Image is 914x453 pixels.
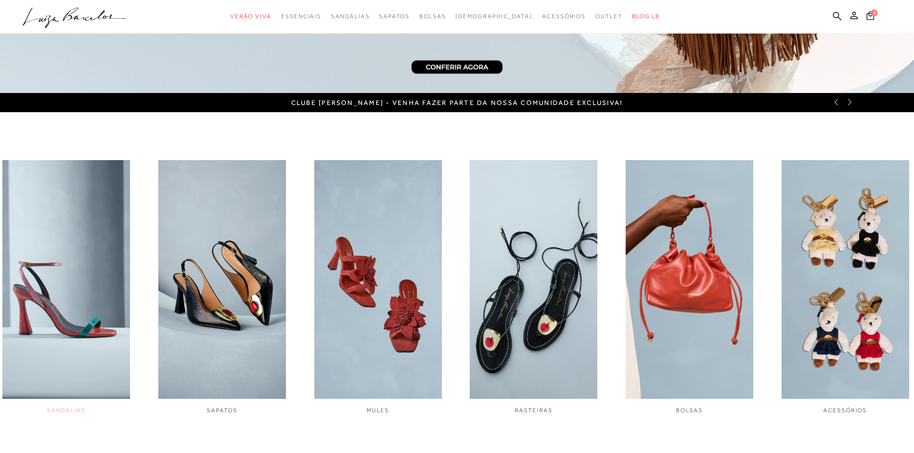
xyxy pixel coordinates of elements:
[632,13,660,20] span: BLOG LB
[331,8,369,25] a: noSubCategoriesText
[281,13,321,20] span: Essenciais
[379,13,409,20] span: Sapatos
[823,407,867,414] span: ACESSÓRIOS
[419,13,446,20] span: Bolsas
[314,160,442,399] img: imagem do link
[455,13,533,20] span: [DEMOGRAPHIC_DATA]
[871,10,878,16] span: 0
[314,160,441,415] div: 3 / 6
[782,160,909,399] img: imagem do link
[419,8,446,25] a: noSubCategoriesText
[470,160,597,399] img: imagem do link
[542,8,586,25] a: noSubCategoriesText
[331,13,369,20] span: Sandálias
[158,160,286,415] div: 2 / 6
[515,407,552,414] span: RASTEIRAS
[367,407,389,414] span: MULES
[632,8,660,25] a: BLOG LB
[158,160,286,399] img: imagem do link
[595,8,622,25] a: noSubCategoriesText
[2,160,130,415] div: 1 / 6
[864,11,877,23] button: 0
[595,13,622,20] span: Outlet
[2,160,130,399] img: imagem do link
[2,160,130,415] a: imagem do link SANDÁLIAS
[158,160,286,415] a: imagem do link SAPATOS
[455,8,533,25] a: noSubCategoriesText
[542,13,586,20] span: Acessórios
[626,160,753,399] img: imagem do link
[230,8,272,25] a: noSubCategoriesText
[47,407,85,414] span: SANDÁLIAS
[626,160,753,415] a: imagem do link BOLSAS
[207,407,237,414] span: SAPATOS
[676,407,703,414] span: BOLSAS
[314,160,441,415] a: imagem do link MULES
[470,160,597,415] div: 4 / 6
[281,8,321,25] a: noSubCategoriesText
[782,160,909,415] a: imagem do link ACESSÓRIOS
[782,160,909,415] div: 6 / 6
[230,13,272,20] span: Verão Viva
[470,160,597,415] a: imagem do link RASTEIRAS
[379,8,409,25] a: noSubCategoriesText
[626,160,753,415] div: 5 / 6
[291,99,623,106] a: CLUBE [PERSON_NAME] - Venha fazer parte da nossa comunidade exclusiva!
